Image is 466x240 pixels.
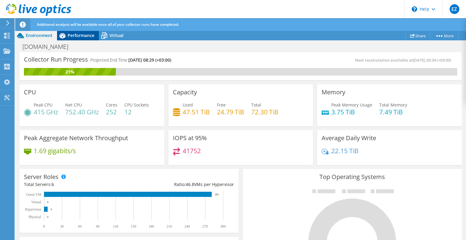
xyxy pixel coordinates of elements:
[68,32,94,38] span: Performance
[52,181,54,187] span: 6
[331,109,372,115] h4: 3.75 TiB
[413,57,451,63] span: [DATE] 20:34 (+03:00)
[247,174,457,180] h3: Top Operating Systems
[78,224,82,228] text: 60
[24,181,129,188] div: Total Servers:
[220,224,226,228] text: 300
[24,89,36,96] h3: CPU
[106,102,117,108] span: Cores
[110,32,123,38] span: Virtual
[251,109,279,115] h4: 72.30 TiB
[26,32,52,38] span: Environment
[37,22,179,27] span: Additional analysis will be available once all of your collector runs have completed.
[96,224,100,228] text: 90
[124,109,149,115] h4: 12
[331,147,359,154] h4: 22.15 TiB
[379,102,407,108] span: Total Memory
[322,89,345,96] h3: Memory
[106,109,117,115] h4: 252
[43,224,45,228] text: 0
[173,135,207,141] h3: IOPS at 95%
[186,181,194,187] span: 46.8
[379,109,407,115] h4: 7.49 TiB
[183,109,210,115] h4: 47.51 TiB
[29,215,41,219] text: Physical
[129,181,234,188] div: Ratio: VMs per Hypervisor
[322,135,376,141] h3: Average Daily Write
[430,31,458,40] a: More
[124,102,149,108] span: CPU Sockets
[405,31,431,40] a: Share
[65,102,82,108] span: Net CPU
[24,135,128,141] h3: Peak Aggregate Network Throughput
[34,109,58,115] h4: 415 GHz
[173,89,197,96] h3: Capacity
[24,69,116,75] div: 21%
[131,224,136,228] text: 150
[215,193,219,196] text: 281
[51,208,52,211] text: 6
[251,102,261,108] span: Total
[149,224,154,228] text: 180
[24,174,59,180] h3: Server Roles
[47,201,49,204] text: 0
[412,6,417,12] svg: \n
[128,57,171,63] span: [DATE] 08:29 (+03:00)
[217,109,244,115] h4: 24.79 TiB
[167,224,172,228] text: 210
[90,57,171,63] h4: Projected End Time:
[202,224,208,228] text: 270
[183,102,193,108] span: Used
[31,200,42,204] text: Virtual
[34,102,52,108] span: Peak CPU
[184,224,190,228] text: 240
[331,102,372,108] span: Peak Memory Usage
[34,147,76,154] h4: 1.69 gigabits/s
[47,215,49,218] text: 0
[20,43,78,50] h1: [DOMAIN_NAME]
[355,57,454,63] span: Next recalculation available at
[217,102,226,108] span: Free
[450,4,459,14] span: EZ
[65,109,99,115] h4: 752.40 GHz
[183,147,201,154] h4: 41752
[60,224,64,228] text: 30
[25,207,41,211] text: Hypervisor
[113,224,118,228] text: 120
[26,192,41,197] text: Guest VM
